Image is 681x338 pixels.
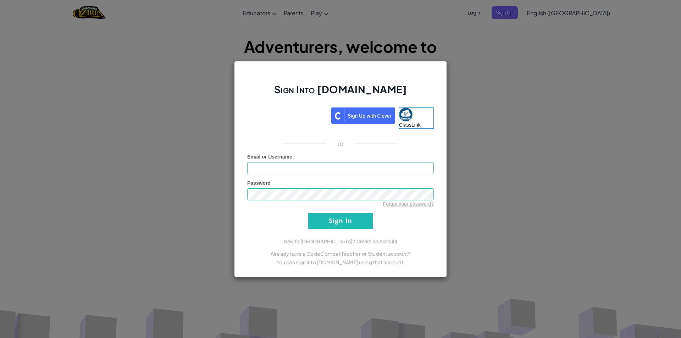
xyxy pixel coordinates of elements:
[399,122,421,128] span: ClassLink
[383,201,434,207] a: Forgot your password?
[337,139,344,148] p: or
[244,107,331,122] iframe: Sign in with Google Button
[247,180,271,186] span: Password
[247,249,434,258] p: Already have a CodeCombat Teacher or Student account?
[331,107,395,124] img: clever_sso_button@2x.png
[308,213,373,229] input: Sign In
[247,153,294,160] label: :
[399,108,413,121] img: classlink-logo-small.png
[247,258,434,266] p: You can sign into [DOMAIN_NAME] using that account.
[284,239,397,244] a: New to [GEOGRAPHIC_DATA]? Create an Account
[247,154,292,160] span: Email or Username
[247,83,434,103] h2: Sign Into [DOMAIN_NAME]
